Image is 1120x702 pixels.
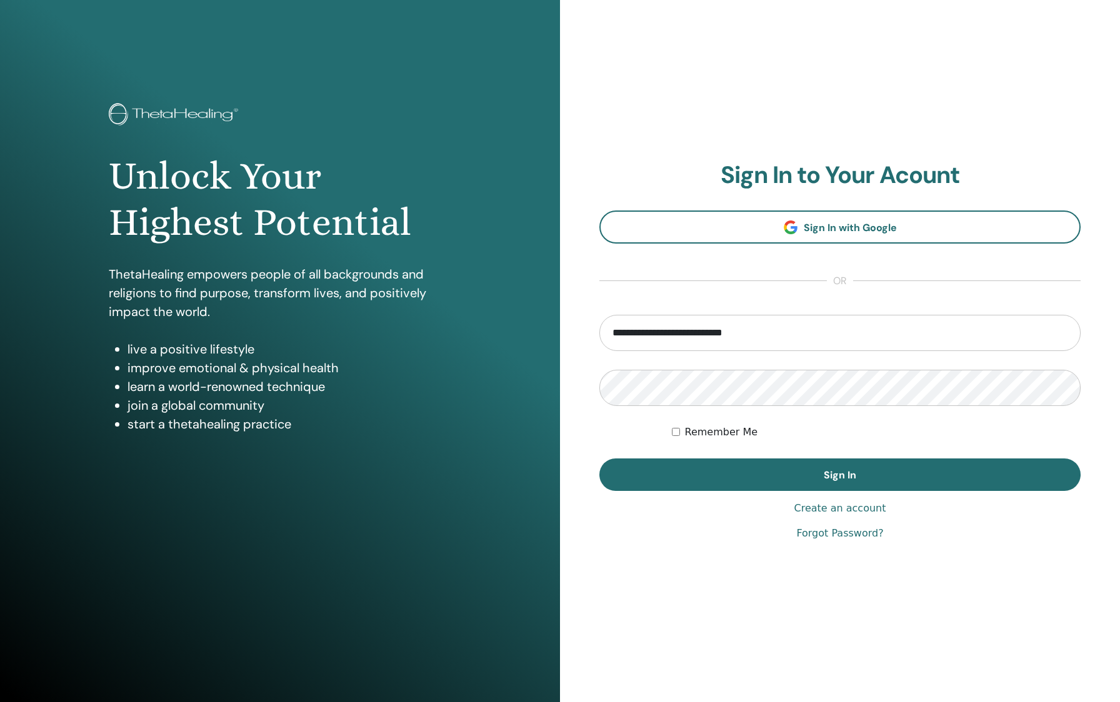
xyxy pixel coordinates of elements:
span: Sign In [824,468,856,482]
span: or [827,274,853,289]
span: Sign In with Google [804,221,897,234]
h1: Unlock Your Highest Potential [109,153,451,246]
a: Create an account [794,501,886,516]
li: join a global community [127,396,451,415]
h2: Sign In to Your Acount [599,161,1081,190]
div: Keep me authenticated indefinitely or until I manually logout [672,425,1081,440]
a: Forgot Password? [796,526,883,541]
button: Sign In [599,458,1081,491]
a: Sign In with Google [599,210,1081,244]
label: Remember Me [685,425,758,440]
li: learn a world-renowned technique [127,377,451,396]
li: improve emotional & physical health [127,358,451,377]
li: start a thetahealing practice [127,415,451,433]
li: live a positive lifestyle [127,340,451,358]
p: ThetaHealing empowers people of all backgrounds and religions to find purpose, transform lives, a... [109,265,451,321]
